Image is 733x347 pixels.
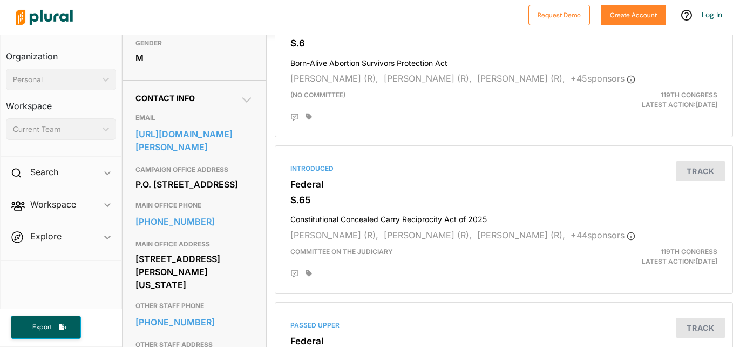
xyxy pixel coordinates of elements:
span: [PERSON_NAME] (R), [384,230,472,241]
div: Latest Action: [DATE] [578,247,725,266]
h3: S.6 [290,38,717,49]
a: Create Account [601,9,666,20]
h3: EMAIL [135,111,253,124]
h3: Workspace [6,90,116,114]
div: P.O. [STREET_ADDRESS] [135,176,253,192]
span: [PERSON_NAME] (R), [290,230,378,241]
div: Add tags [306,113,312,121]
div: Current Team [13,124,98,135]
span: + 44 sponsor s [571,230,635,241]
a: [URL][DOMAIN_NAME][PERSON_NAME] [135,126,253,155]
h4: Born-Alive Abortion Survivors Protection Act [290,54,717,68]
div: Add tags [306,270,312,277]
span: Export [25,323,59,332]
span: [PERSON_NAME] (R), [477,230,565,241]
a: [PHONE_NUMBER] [135,213,253,230]
span: Contact Info [135,94,195,103]
h3: Federal [290,179,717,190]
span: [PERSON_NAME] (R), [477,73,565,84]
h3: MAIN OFFICE PHONE [135,199,253,212]
h2: Search [30,166,58,178]
button: Export [11,316,81,339]
h4: Constitutional Concealed Carry Reciprocity Act of 2025 [290,210,717,224]
div: Latest Action: [DATE] [578,90,725,110]
span: 119th Congress [661,91,717,99]
h3: Federal [290,336,717,346]
div: Add Position Statement [290,270,299,278]
h3: MAIN OFFICE ADDRESS [135,238,253,251]
div: Add Position Statement [290,113,299,122]
span: Committee on the Judiciary [290,248,393,256]
div: Personal [13,74,98,85]
a: [PHONE_NUMBER] [135,314,253,330]
span: [PERSON_NAME] (R), [384,73,472,84]
h3: Organization [6,41,116,64]
button: Create Account [601,5,666,25]
button: Track [676,161,725,181]
span: + 45 sponsor s [571,73,635,84]
h3: S.65 [290,195,717,205]
div: [STREET_ADDRESS][PERSON_NAME][US_STATE] [135,251,253,293]
h3: GENDER [135,37,253,50]
button: Request Demo [528,5,590,25]
h3: CAMPAIGN OFFICE ADDRESS [135,163,253,176]
a: Log In [702,10,722,19]
div: M [135,50,253,66]
h3: OTHER STAFF PHONE [135,299,253,312]
div: (no committee) [282,90,578,110]
span: [PERSON_NAME] (R), [290,73,378,84]
a: Request Demo [528,9,590,20]
div: Passed Upper [290,321,717,330]
div: Introduced [290,164,717,173]
button: Track [676,318,725,338]
span: 119th Congress [661,248,717,256]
